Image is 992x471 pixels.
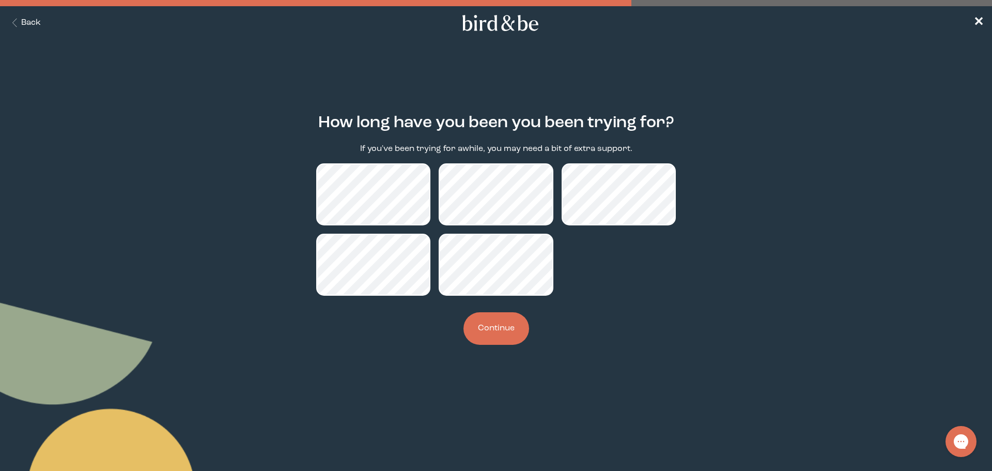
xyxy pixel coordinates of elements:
[463,312,529,345] button: Continue
[940,422,982,461] iframe: Gorgias live chat messenger
[360,143,632,155] p: If you've been trying for awhile, you may need a bit of extra support.
[318,111,674,135] h2: How long have you been you been trying for?
[973,14,984,32] a: ✕
[8,17,41,29] button: Back Button
[973,17,984,29] span: ✕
